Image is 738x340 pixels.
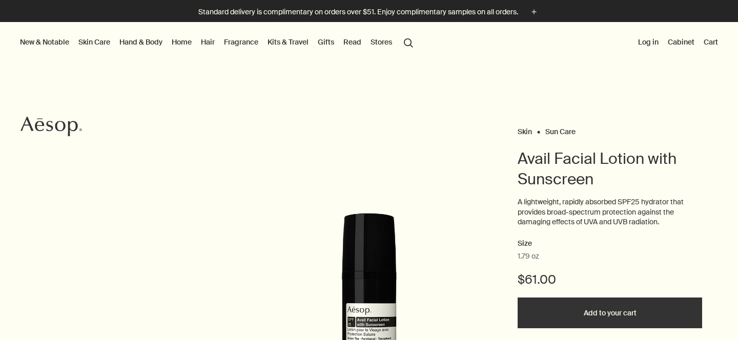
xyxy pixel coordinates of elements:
[636,35,661,49] button: Log in
[222,35,260,49] a: Fragrance
[198,7,518,17] p: Standard delivery is complimentary on orders over $51. Enjoy complimentary samples on all orders.
[117,35,165,49] a: Hand & Body
[316,35,336,49] a: Gifts
[545,127,576,132] a: Sun Care
[18,114,85,142] a: Aesop
[399,32,418,52] button: Open search
[20,116,82,137] svg: Aesop
[368,35,394,49] button: Stores
[518,251,539,262] span: 1.79 oz
[518,148,702,189] h1: Avail Facial Lotion with Sunscreen
[170,35,194,49] a: Home
[702,35,720,49] button: Cart
[199,35,217,49] a: Hair
[198,6,540,18] button: Standard delivery is complimentary on orders over $51. Enjoy complimentary samples on all orders.
[18,22,418,63] nav: primary
[518,197,702,227] p: A lightweight, rapidly absorbed SPF25 hydrator that provides broad-spectrum protection against th...
[666,35,696,49] a: Cabinet
[76,35,112,49] a: Skin Care
[18,35,71,49] button: New & Notable
[636,22,720,63] nav: supplementary
[341,35,363,49] a: Read
[518,238,702,250] h2: Size
[265,35,311,49] a: Kits & Travel
[518,271,556,288] span: $61.00
[518,297,702,328] button: Add to your cart - $61.00
[518,127,532,132] a: Skin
